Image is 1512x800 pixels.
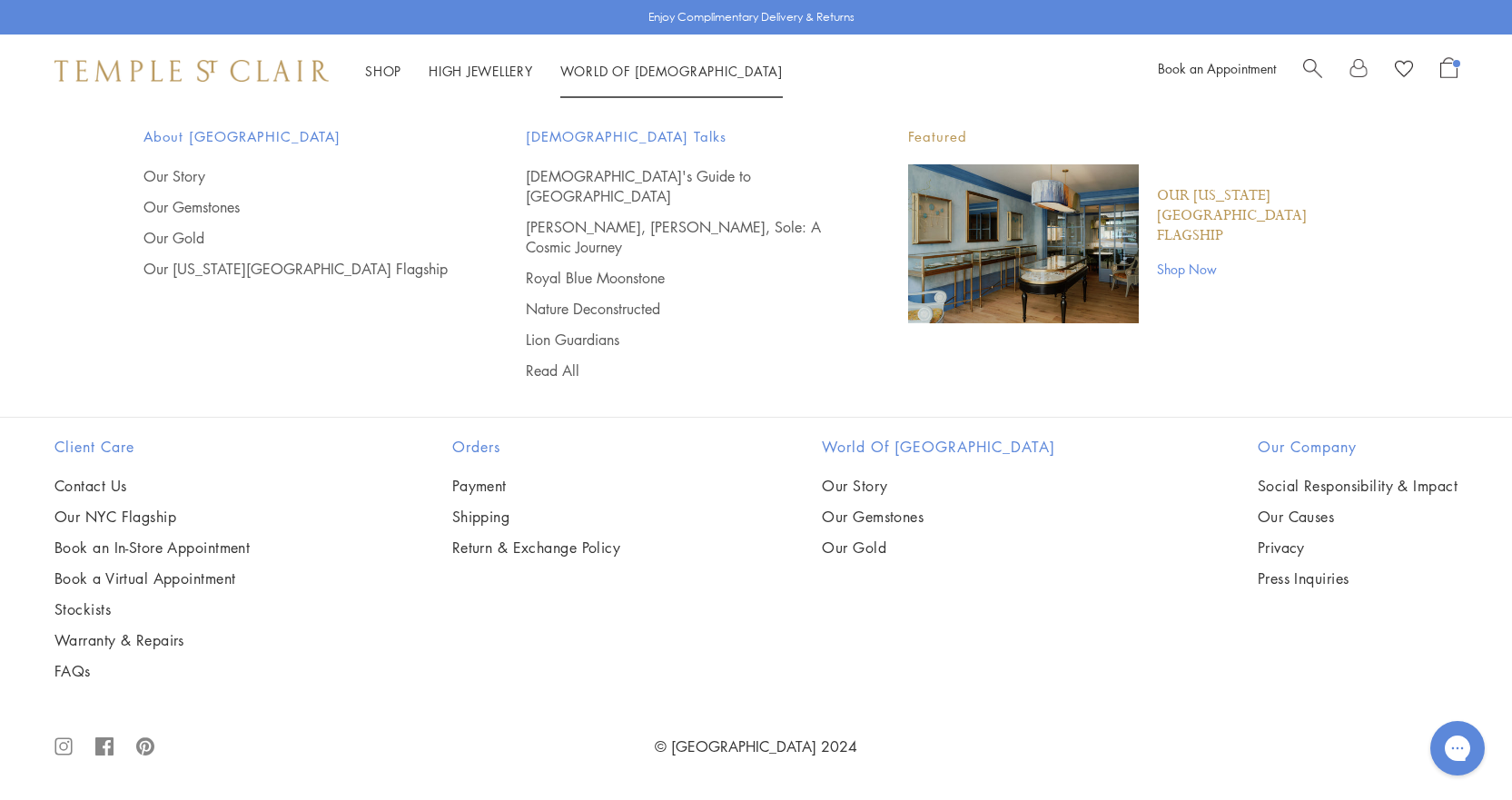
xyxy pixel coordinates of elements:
[365,60,783,83] nav: Main navigation
[822,436,1055,458] h2: World of [GEOGRAPHIC_DATA]
[1421,715,1494,782] iframe: Gorgias live chat messenger
[822,507,1055,527] a: Our Gemstones
[1258,476,1458,496] a: Social Responsibility & Impact
[822,476,1055,496] a: Our Story
[526,268,835,288] a: Royal Blue Moonstone
[526,166,835,206] a: [DEMOGRAPHIC_DATA]'s Guide to [GEOGRAPHIC_DATA]
[54,60,329,82] img: Temple St. Clair
[143,197,453,217] a: Our Gemstones
[143,166,453,186] a: Our Story
[1303,57,1322,84] a: Search
[54,507,250,527] a: Our NYC Flagship
[54,599,250,619] a: Stockists
[452,507,621,527] a: Shipping
[54,630,250,650] a: Warranty & Repairs
[452,436,621,458] h2: Orders
[1258,436,1458,458] h2: Our Company
[1395,57,1413,84] a: View Wishlist
[365,62,401,80] a: ShopShop
[429,62,533,80] a: High JewelleryHigh Jewellery
[560,62,783,80] a: World of [DEMOGRAPHIC_DATA]World of [DEMOGRAPHIC_DATA]
[526,125,835,148] span: [DEMOGRAPHIC_DATA] Talks
[54,538,250,558] a: Book an In-Store Appointment
[143,228,453,248] a: Our Gold
[1440,57,1458,84] a: Open Shopping Bag
[54,436,250,458] h2: Client Care
[54,568,250,588] a: Book a Virtual Appointment
[526,360,835,380] a: Read All
[54,476,250,496] a: Contact Us
[526,330,835,350] a: Lion Guardians
[1258,507,1458,527] a: Our Causes
[143,125,453,148] span: About [GEOGRAPHIC_DATA]
[452,476,621,496] a: Payment
[526,299,835,319] a: Nature Deconstructed
[54,661,250,681] a: FAQs
[1158,59,1276,77] a: Book an Appointment
[655,736,857,756] a: © [GEOGRAPHIC_DATA] 2024
[648,8,855,26] p: Enjoy Complimentary Delivery & Returns
[452,538,621,558] a: Return & Exchange Policy
[526,217,835,257] a: [PERSON_NAME], [PERSON_NAME], Sole: A Cosmic Journey
[1258,568,1458,588] a: Press Inquiries
[143,259,453,279] a: Our [US_STATE][GEOGRAPHIC_DATA] Flagship
[908,125,1369,148] p: Featured
[1157,259,1369,279] a: Shop Now
[1258,538,1458,558] a: Privacy
[822,538,1055,558] a: Our Gold
[1157,186,1369,246] a: Our [US_STATE][GEOGRAPHIC_DATA] Flagship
